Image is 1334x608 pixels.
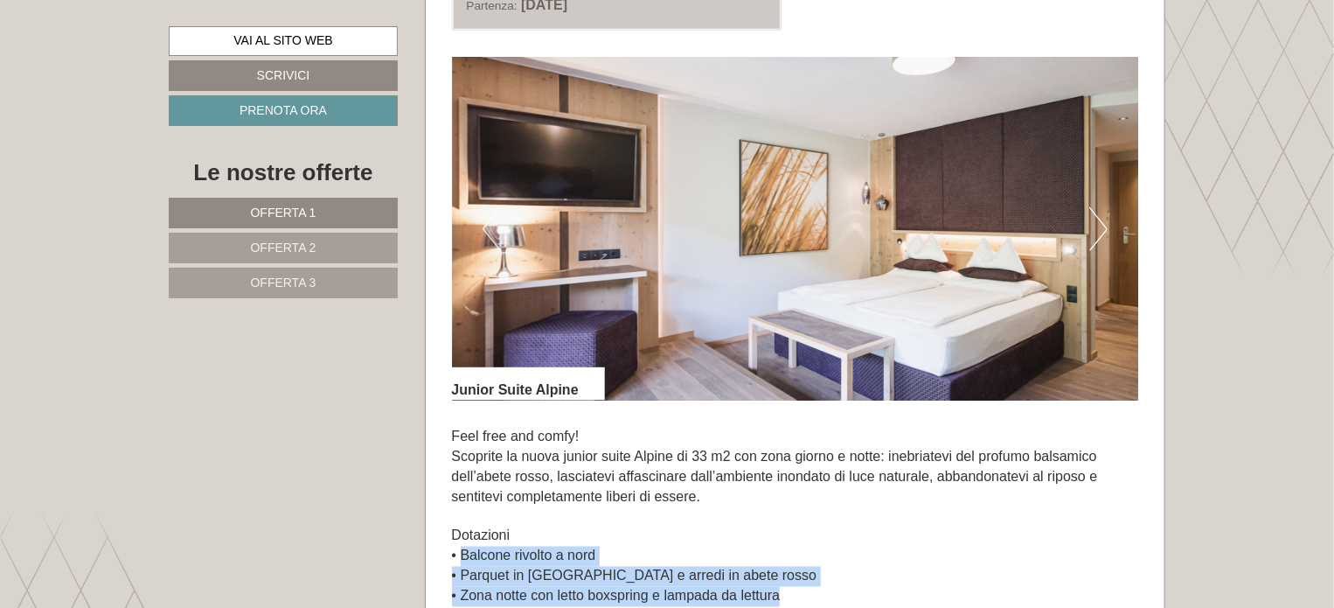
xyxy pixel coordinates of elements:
a: Vai al sito web [169,26,398,56]
button: Previous [483,207,501,251]
a: Scrivici [169,60,398,91]
span: Offerta 3 [251,276,316,290]
span: Offerta 1 [251,206,316,220]
button: Next [1089,207,1108,251]
img: image [452,57,1139,401]
div: Junior Suite Alpine [452,367,605,401]
a: Prenota ora [169,95,398,126]
span: Offerta 2 [251,241,316,255]
div: Le nostre offerte [169,157,398,189]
